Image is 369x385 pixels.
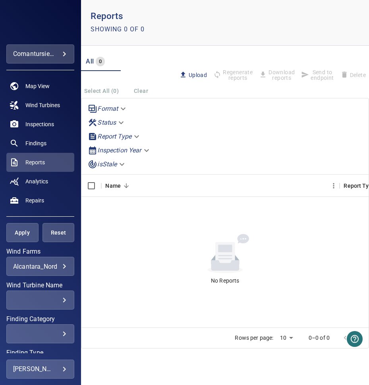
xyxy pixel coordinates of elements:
span: Analytics [25,177,48,185]
span: 0 [96,57,105,66]
div: Finding Category [6,324,74,343]
div: Report Type [85,129,144,143]
div: Name [101,175,340,197]
p: Showing 0 of 0 [91,25,145,34]
p: 0–0 of 0 [309,334,330,342]
a: windturbines noActive [6,96,74,115]
span: Apply [16,228,29,238]
span: Findings [25,139,46,147]
a: map noActive [6,77,74,96]
button: Sort [121,180,132,191]
span: Reports [25,158,45,166]
em: Inspection Year [97,146,141,154]
a: analytics noActive [6,172,74,191]
div: [PERSON_NAME] [13,363,68,375]
a: findings noActive [6,134,74,153]
div: comantursiemensserviceitaly [13,48,68,60]
a: reports active [6,153,74,172]
div: Name [105,175,121,197]
p: Rows per page: [235,334,273,342]
span: All [86,58,94,65]
span: Repairs [25,196,44,204]
div: Wind Farms [6,257,74,276]
button: Menu [328,180,340,192]
span: Wind Turbines [25,101,60,109]
span: Map View [25,82,50,90]
div: comantursiemensserviceitaly [6,44,74,64]
div: No Reports [211,277,240,285]
span: Upload [179,71,207,79]
div: Alcantara_Nord [13,263,68,270]
em: isStale [97,160,117,168]
div: Inspection Year [85,143,154,157]
button: Apply [6,223,39,242]
nav: pagination navigation [338,331,368,344]
div: 10 [277,332,296,344]
label: Wind Turbine Name [6,282,74,289]
label: Wind Farms [6,248,74,255]
em: Status [97,119,116,126]
div: Status [85,115,129,129]
a: inspections noActive [6,115,74,134]
p: Reports [91,10,145,23]
a: repairs noActive [6,191,74,210]
em: Report Type [97,133,131,140]
div: Wind Turbine Name [6,291,74,310]
label: Finding Category [6,316,74,322]
em: Format [97,105,118,112]
button: Upload [176,68,210,82]
div: Format [85,102,131,115]
div: isStale [85,157,129,171]
span: Reset [52,228,65,238]
button: Reset [43,223,75,242]
span: Inspections [25,120,54,128]
label: Finding Type [6,350,74,356]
